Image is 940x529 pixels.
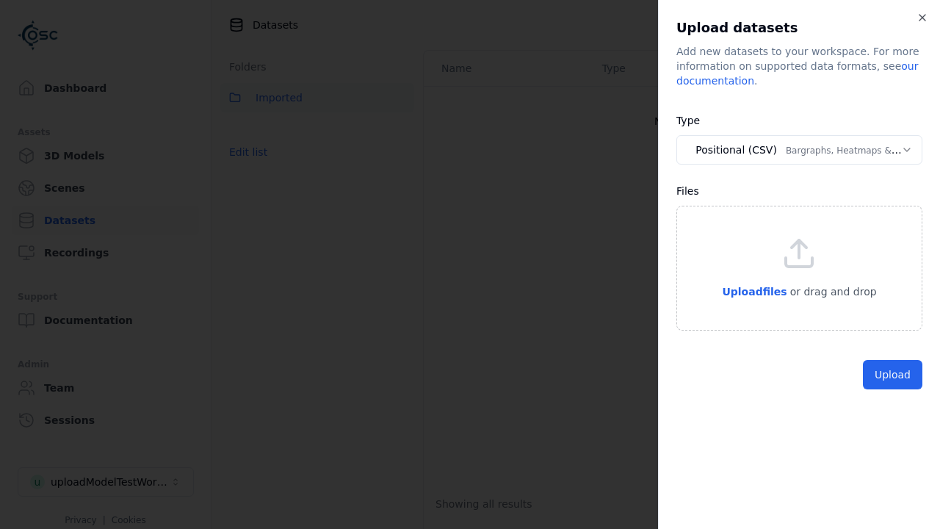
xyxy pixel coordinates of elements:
h2: Upload datasets [676,18,922,38]
label: Files [676,185,699,197]
span: Upload files [722,286,787,298]
label: Type [676,115,700,126]
p: or drag and drop [787,283,877,301]
button: Upload [863,360,922,389]
div: Add new datasets to your workspace. For more information on supported data formats, see . [676,44,922,88]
